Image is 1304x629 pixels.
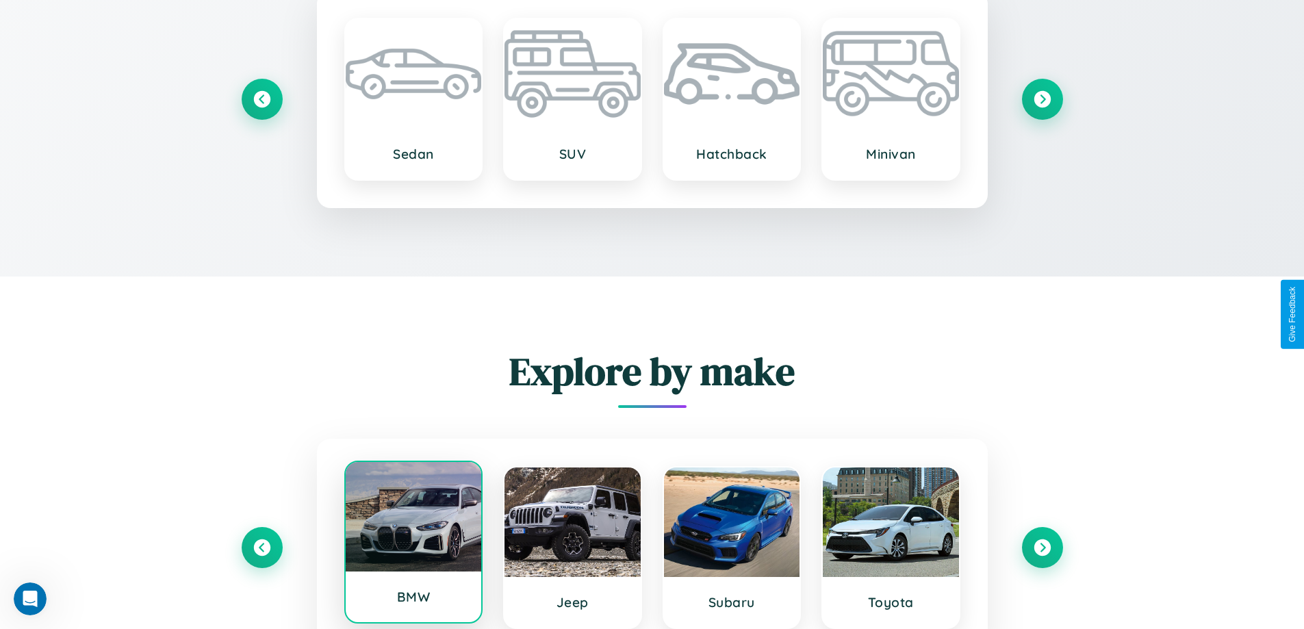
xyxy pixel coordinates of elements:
h3: SUV [518,146,627,162]
h3: Subaru [678,594,787,611]
h3: Minivan [836,146,945,162]
h3: Toyota [836,594,945,611]
h2: Explore by make [242,345,1063,398]
h3: BMW [359,589,468,605]
iframe: Intercom live chat [14,582,47,615]
div: Give Feedback [1288,287,1297,342]
h3: Hatchback [678,146,787,162]
h3: Sedan [359,146,468,162]
h3: Jeep [518,594,627,611]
